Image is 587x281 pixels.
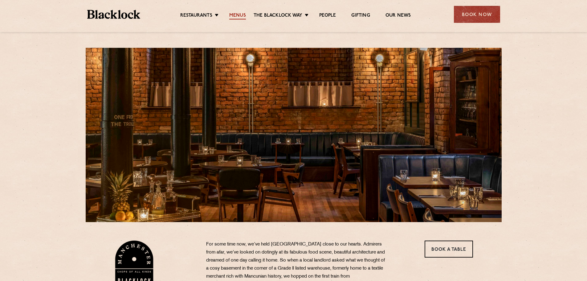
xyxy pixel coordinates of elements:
img: BL_Textured_Logo-footer-cropped.svg [87,10,141,19]
div: Book Now [454,6,500,23]
a: Our News [385,13,411,19]
a: The Blacklock Way [254,13,302,19]
a: Gifting [351,13,370,19]
a: Restaurants [180,13,212,19]
a: Book a Table [425,241,473,258]
a: Menus [229,13,246,19]
a: People [319,13,336,19]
